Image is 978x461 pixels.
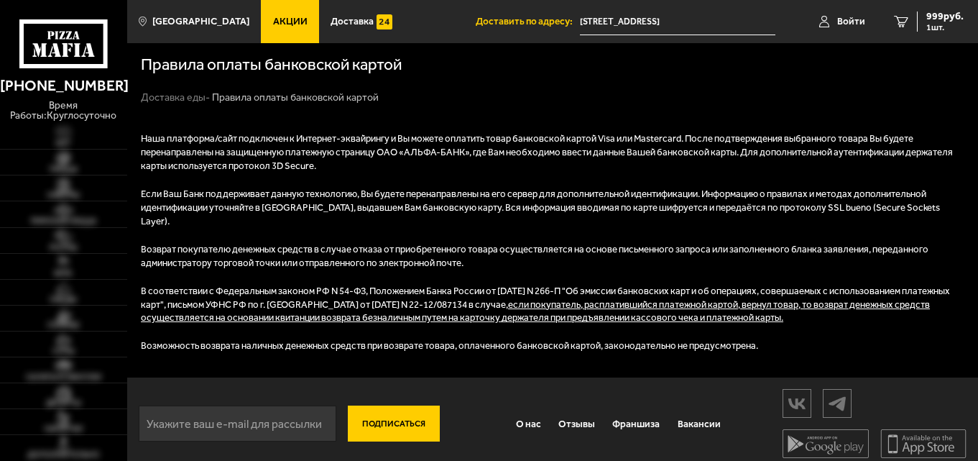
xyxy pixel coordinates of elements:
span: Доставка [331,17,374,27]
input: Ваш адрес доставки [580,9,775,35]
p: Если Ваш Банк поддерживает данную технологию, Вы будете перенаправлены на его сервер для дополнит... [141,188,964,229]
span: 1 шт. [926,23,964,32]
p: Возврат покупателю денежных средств в случае отказа от приобретенного товара осуществляется на ос... [141,243,964,270]
a: О нас [507,407,549,440]
span: Войти [837,17,865,27]
a: Отзывы [550,407,604,440]
p: Возможность возврата наличных денежных средств при возврате товара, оплаченного банковской картой... [141,339,964,353]
button: Подписаться [348,406,440,442]
a: Вакансии [669,407,729,440]
img: vk [783,391,811,416]
span: 999 руб. [926,12,964,22]
h1: Правила оплаты банковской картой [141,57,402,73]
u: если покупатель, расплатившийся платежной картой, вернул товар, то возврат денежных средств осуще... [141,299,930,324]
span: Доставить по адресу: [476,17,580,27]
img: tg [824,391,851,416]
a: Доставка еды- [141,91,210,104]
span: [GEOGRAPHIC_DATA] [152,17,249,27]
img: 15daf4d41897b9f0e9f617042186c801.svg [377,14,392,29]
span: Акции [273,17,308,27]
div: Правила оплаты банковской картой [212,91,379,104]
p: В соответствии с Федеральным законом РФ N 54-ФЗ, Положением Банка России от [DATE] N 266-П "Об эм... [141,285,964,326]
a: Франшиза [604,407,668,440]
input: Укажите ваш e-mail для рассылки [139,406,336,442]
span: улица Подвойского, 24к1У [580,9,775,35]
p: Наша платформа/сайт подключен к Интернет-эквайрингу и Вы можете оплатить товар банковской картой ... [141,132,964,173]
